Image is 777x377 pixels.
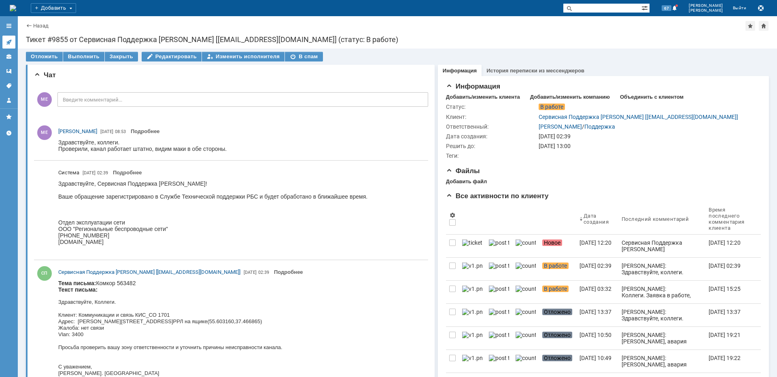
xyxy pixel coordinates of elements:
span: В работе [542,263,569,269]
a: Отложено [539,304,576,326]
span: 67 [662,5,671,11]
span: 02:39 [97,170,108,176]
img: counter.png [516,263,536,269]
img: post ticket.png [489,355,509,361]
div: Добавить в избранное [745,21,755,31]
div: [DATE] 02:39 [709,263,741,269]
div: [DATE] 13:37 [709,309,741,315]
a: Поддержка [584,123,615,130]
div: / [539,123,615,130]
button: Сохранить лог [756,3,766,13]
img: counter.png [516,309,536,315]
a: Информация [443,68,477,74]
a: counter.png [512,258,539,280]
a: [PERSON_NAME]: Здравствуйте, коллеги. Проверили, канал работает штатно,потерь и прерываний не фик... [618,304,705,326]
div: [DATE] 19:22 [709,355,741,361]
span: 08:53 [115,129,126,134]
a: Сервисная Поддержка [PERSON_NAME] [[EMAIL_ADDRESS][DOMAIN_NAME]] [58,268,240,276]
img: post ticket.png [489,332,509,338]
span: [DATE] 13:00 [539,143,571,149]
a: [PERSON_NAME]: [PERSON_NAME], авария устранена в 13.00 [618,350,705,373]
a: Активности [2,36,15,49]
a: [DATE] 02:39 [705,258,754,280]
a: counter.png [512,327,539,349]
img: post ticket.png [489,309,509,315]
a: Подробнее [113,169,142,176]
a: В работе [539,281,576,303]
div: [DATE] 03:32 [580,286,611,292]
a: counter.png [512,281,539,303]
div: [DATE] 02:39 [580,263,611,269]
img: counter.png [516,239,536,246]
span: Система [58,169,79,176]
div: Теги: [446,152,537,159]
span: Чат [34,71,56,79]
a: v1.png [459,258,486,280]
a: v1.png [459,281,486,303]
div: Статус: [446,104,537,110]
a: counter.png [512,350,539,373]
a: История переписки из мессенджеров [486,68,584,74]
img: ticket_notification.png [462,239,482,246]
span: Настройки [449,212,456,218]
a: Перейти на домашнюю страницу [10,5,16,11]
a: Подробнее [274,269,303,275]
div: Время последнего комментария клиента [709,207,745,231]
a: Отложено [539,327,576,349]
span: [PERSON_NAME] [689,3,723,8]
a: [DATE] 13:37 [576,304,618,326]
a: [PERSON_NAME]: Здравствуйте, коллеги. Проверили, канал работает штатно, видим маки в обе стороны. [618,258,705,280]
div: [PERSON_NAME]: Здравствуйте, коллеги. Проверили, канал работает штатно, видим маки в обе стороны. [622,263,702,295]
a: Новое [539,235,576,257]
a: [PERSON_NAME]: Коллеги. Заявка в работе, обновлений пока нет, при поступлении новой информации, д... [618,281,705,303]
a: [DATE] 15:25 [705,281,754,303]
img: post ticket.png [489,263,509,269]
a: [PERSON_NAME]: [PERSON_NAME], авария устранена в 13.00 [618,327,705,349]
a: Теги [2,79,15,92]
img: counter.png [516,286,536,292]
a: [DATE] 13:37 [705,304,754,326]
a: counter.png [512,235,539,257]
a: Сервисная Поддержка [PERSON_NAME] [[EMAIL_ADDRESS][DOMAIN_NAME]] [539,114,738,120]
span: Сервисная Поддержка [PERSON_NAME] [[EMAIL_ADDRESS][DOMAIN_NAME]] [58,269,240,275]
div: Объединить с клиентом [620,94,684,100]
img: v1.png [462,355,482,361]
span: Информация [446,83,500,90]
div: [PERSON_NAME]: [PERSON_NAME], авария устранена в 13.00 [622,355,702,374]
div: Добавить/изменить клиента [446,94,520,100]
a: В работе [539,258,576,280]
img: post ticket.png [489,239,509,246]
div: Последний комментарий [622,216,689,222]
span: [DATE] [100,129,113,134]
div: [PERSON_NAME]: [PERSON_NAME], авария устранена в 13.00 [622,332,702,351]
div: [DATE] 10:50 [580,332,611,338]
img: post ticket.png [489,286,509,292]
div: [DATE] 10:49 [580,355,611,361]
span: Отложено [542,332,572,338]
a: [DATE] 10:49 [576,350,618,373]
a: Шаблоны комментариев [2,65,15,78]
a: v1.png [459,350,486,373]
a: Сервисная Поддержка [PERSON_NAME] [[EMAIL_ADDRESS][DOMAIN_NAME]]: Тема письма: 563482 Текст письм... [618,235,705,257]
a: [DATE] 12:20 [576,235,618,257]
a: post ticket.png [486,235,512,257]
div: Сделать домашней страницей [759,21,769,31]
span: [PERSON_NAME] [689,8,723,13]
a: [PERSON_NAME] [539,123,582,130]
img: v1.png [462,263,482,269]
span: Файлы [446,167,480,175]
img: counter.png [516,332,536,338]
a: v1.png [459,327,486,349]
span: [PERSON_NAME] [58,128,97,134]
th: Дата создания [576,203,618,235]
a: [DATE] 19:21 [705,327,754,349]
div: Клиент: [446,114,537,120]
span: Отложено [542,355,572,361]
div: [DATE] 13:37 [580,309,611,315]
a: post ticket.png [486,327,512,349]
span: 02:39 [258,270,269,275]
a: post ticket.png [486,258,512,280]
a: [DATE] 02:39 [576,258,618,280]
a: v1.png [459,304,486,326]
span: МЕ [37,92,52,107]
